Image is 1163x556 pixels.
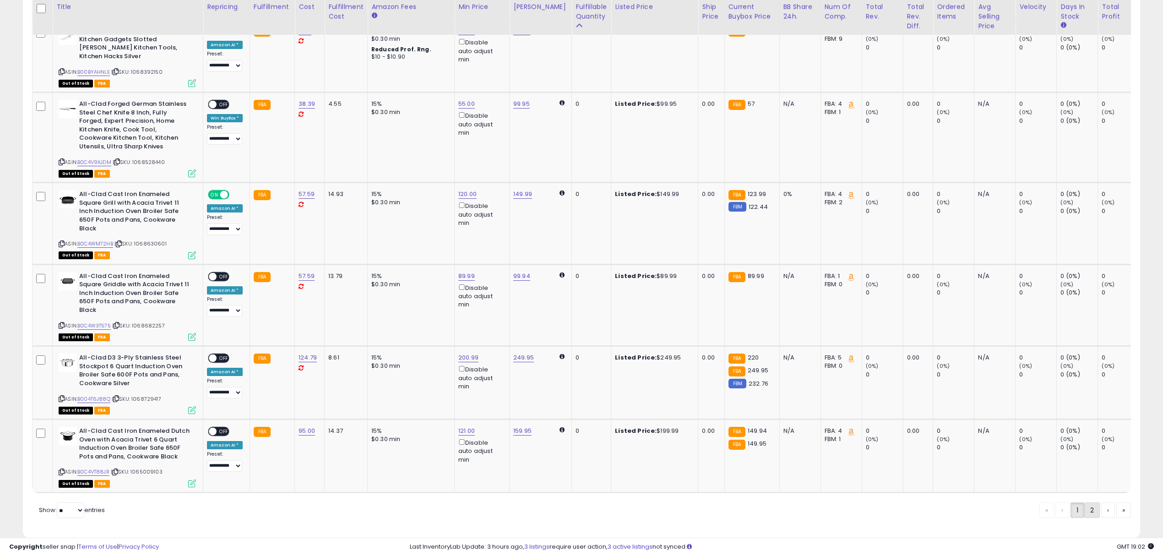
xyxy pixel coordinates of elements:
b: All-Clad Cast Iron Enameled Dutch Oven with Acacia Trivet 6 Quart Induction Oven Broiler Safe 650... [79,427,190,463]
small: (0%) [1060,362,1073,370]
div: Disable auto adjust min [458,437,502,464]
div: $99.95 [615,100,691,108]
div: 0 [1102,272,1139,280]
span: OFF [217,428,231,436]
div: 0 [1102,117,1139,125]
div: [PERSON_NAME] [513,2,568,12]
b: All-Clad Specialty Stainless Steel Kitchen Gadgets Slotted [PERSON_NAME] Kitchen Tools, Kitchen H... [79,27,190,63]
div: Num of Comp. [825,2,858,22]
small: (0%) [1102,109,1114,116]
div: 0 (0%) [1060,289,1098,297]
div: 0 [576,272,604,280]
div: 0 [1019,371,1056,379]
span: 89.99 [748,272,764,280]
small: (0%) [866,281,879,288]
span: 149.95 [748,439,766,448]
div: 0 (0%) [1060,100,1098,108]
div: 0 [866,100,903,108]
div: Preset: [207,378,243,398]
div: 0 [866,371,903,379]
small: (0%) [1102,199,1114,206]
small: FBA [728,190,745,200]
div: ASIN: [59,190,196,258]
div: N/A [978,272,1008,280]
div: 15% [371,427,447,435]
div: FBM: 0 [825,362,855,370]
div: Preset: [207,451,243,472]
div: N/A [978,100,1008,108]
div: 0 [866,190,903,198]
div: 0 [1102,289,1139,297]
div: 0 [937,289,974,297]
small: (0%) [1019,109,1032,116]
div: seller snap | | [9,543,159,551]
div: Amazon AI * [207,441,243,449]
div: FBM: 1 [825,108,855,116]
div: $249.95 [615,354,691,362]
div: 0 [1019,207,1056,215]
div: 0 [576,190,604,198]
img: 31S-UXVDdnL._SL40_.jpg [59,190,77,208]
div: 0 (0%) [1060,371,1098,379]
div: Title [56,2,199,12]
a: 99.94 [513,272,530,281]
span: All listings that are currently out of stock and unavailable for purchase on Amazon [59,251,93,259]
div: 0 [937,354,974,362]
div: ASIN: [59,100,196,176]
small: (0%) [937,362,950,370]
a: B0C4VT88JR [77,468,109,476]
span: FBA [94,480,110,488]
div: 0 [1019,272,1056,280]
small: Days In Stock. [1060,22,1066,30]
a: 99.95 [513,99,530,109]
div: 0 (0%) [1060,354,1098,362]
div: Disable auto adjust min [458,283,502,309]
div: 0 [866,289,903,297]
small: (0%) [866,35,879,43]
small: (0%) [937,436,950,443]
small: FBA [254,190,271,200]
div: Preset: [207,51,243,71]
div: Preset: [207,124,243,145]
div: Days In Stock [1060,2,1094,22]
a: 38.39 [299,99,315,109]
div: 0% [783,190,814,198]
div: 0.00 [907,427,926,435]
div: FBM: 9 [825,35,855,43]
div: 0.00 [702,354,717,362]
small: FBA [254,272,271,282]
a: 89.99 [458,272,475,281]
img: 31YzRN0PmmL._SL40_.jpg [59,272,77,290]
span: 220 [748,353,759,362]
div: FBA: 1 [825,272,855,280]
small: (0%) [1019,199,1032,206]
a: 249.95 [513,353,534,362]
small: FBA [728,354,745,364]
div: $0.30 min [371,280,447,289]
div: 14.93 [328,190,360,198]
div: 0 [1019,289,1056,297]
div: BB Share 24h. [783,2,817,22]
div: 0 [1019,117,1056,125]
div: 0 [866,354,903,362]
span: 122.44 [749,202,768,211]
div: Total Rev. Diff. [907,2,929,31]
small: (0%) [866,436,879,443]
div: 0.00 [907,354,926,362]
small: (0%) [1060,199,1073,206]
div: 0 [1102,207,1139,215]
span: 249.95 [748,366,768,375]
b: All-Clad Cast Iron Enameled Square Griddle with Acacia Trivet 11 Inch Induction Oven Broiler Safe... [79,272,190,317]
div: Avg Selling Price [978,2,1011,31]
strong: Copyright [9,542,43,551]
span: OFF [228,191,243,199]
span: 149.94 [748,426,767,435]
small: (0%) [1060,35,1073,43]
div: 0 [866,272,903,280]
span: All listings that are currently out of stock and unavailable for purchase on Amazon [59,480,93,488]
div: Fulfillment Cost [328,2,364,22]
span: OFF [217,101,231,109]
small: FBA [728,100,745,110]
div: N/A [978,427,1008,435]
div: 0 [1019,427,1056,435]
